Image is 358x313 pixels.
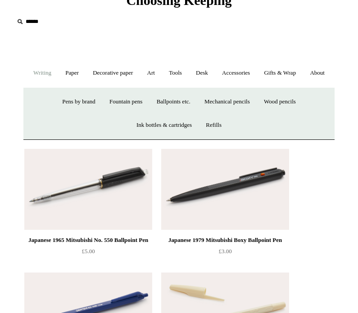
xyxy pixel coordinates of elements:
span: £3.00 [218,248,231,255]
a: Pens by brand [56,90,102,114]
span: £5.00 [82,248,95,255]
a: Japanese 1965 Mitsubishi No. 550 Ballpoint Pen Japanese 1965 Mitsubishi No. 550 Ballpoint Pen [24,149,152,230]
a: Ink bottles & cartridges [130,113,198,137]
a: Accessories [216,61,256,85]
a: Gifts & Wrap [258,61,302,85]
a: Wood pencils [258,90,302,114]
a: Ballpoints etc. [150,90,197,114]
img: Japanese 1979 Mitsubishi Boxy Ballpoint Pen [161,149,289,230]
a: Fountain pens [103,90,149,114]
a: Japanese 1965 Mitsubishi No. 550 Ballpoint Pen £5.00 [24,235,152,272]
a: Decorative paper [86,61,139,85]
div: Japanese 1979 Mitsubishi Boxy Ballpoint Pen [163,235,287,246]
a: Tools [163,61,188,85]
img: Japanese 1965 Mitsubishi No. 550 Ballpoint Pen [24,149,152,230]
a: Art [141,61,161,85]
a: Writing [27,61,58,85]
a: About [304,61,331,85]
a: Refills [199,113,228,137]
a: Japanese 1979 Mitsubishi Boxy Ballpoint Pen £3.00 [161,235,289,272]
a: Mechanical pencils [198,90,256,114]
div: Japanese 1965 Mitsubishi No. 550 Ballpoint Pen [27,235,150,246]
a: Japanese 1979 Mitsubishi Boxy Ballpoint Pen Japanese 1979 Mitsubishi Boxy Ballpoint Pen [161,149,289,230]
a: Desk [190,61,214,85]
a: Paper [59,61,85,85]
